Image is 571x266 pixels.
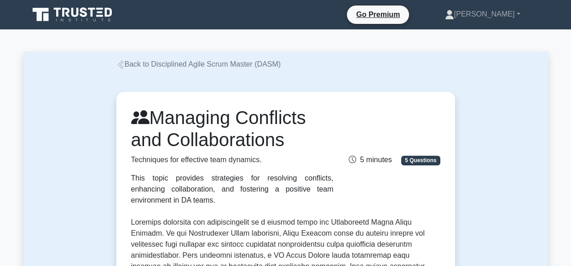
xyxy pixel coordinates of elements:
a: [PERSON_NAME] [423,5,542,23]
span: 5 minutes [349,156,392,164]
h1: Managing Conflicts and Collaborations [131,107,334,151]
a: Back to Disciplined Agile Scrum Master (DASM) [116,60,281,68]
span: 5 Questions [401,156,440,165]
div: This topic provides strategies for resolving conflicts, enhancing collaboration, and fostering a ... [131,173,334,206]
p: Techniques for effective team dynamics. [131,154,334,165]
a: Go Premium [351,9,405,20]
